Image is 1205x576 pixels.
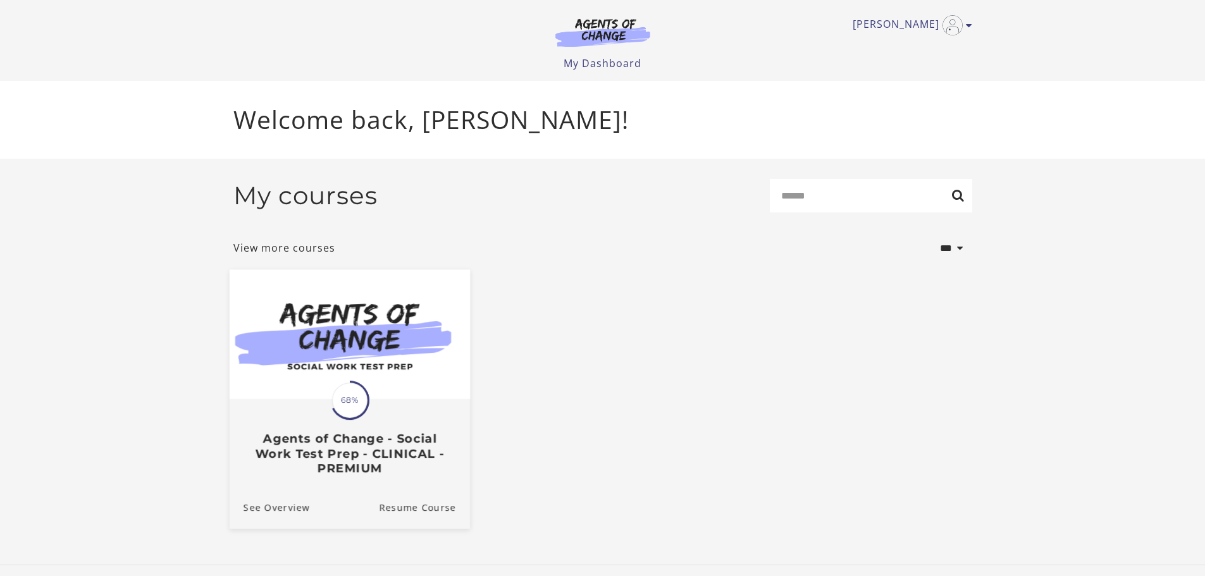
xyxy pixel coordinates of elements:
[233,101,972,138] p: Welcome back, [PERSON_NAME]!
[332,383,368,418] span: 68%
[233,181,378,211] h2: My courses
[229,486,309,528] a: Agents of Change - Social Work Test Prep - CLINICAL - PREMIUM: See Overview
[564,56,641,70] a: My Dashboard
[233,240,335,255] a: View more courses
[542,18,664,47] img: Agents of Change Logo
[853,15,966,35] a: Toggle menu
[243,431,455,475] h3: Agents of Change - Social Work Test Prep - CLINICAL - PREMIUM
[379,486,470,528] a: Agents of Change - Social Work Test Prep - CLINICAL - PREMIUM: Resume Course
